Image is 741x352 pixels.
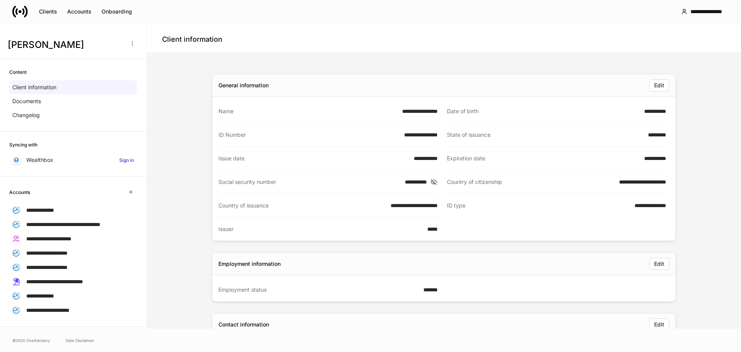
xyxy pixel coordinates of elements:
[218,178,400,186] div: Social security number
[39,8,57,15] div: Clients
[218,202,386,209] div: Country of issuance
[9,80,137,94] a: Client information
[649,79,669,92] button: Edit
[9,94,137,108] a: Documents
[218,82,269,89] div: General information
[9,189,30,196] h6: Accounts
[26,156,53,164] p: Wealthbox
[9,68,27,76] h6: Content
[218,260,281,268] div: Employment information
[102,8,132,15] div: Onboarding
[12,111,40,119] p: Changelog
[649,258,669,270] button: Edit
[162,35,222,44] h4: Client information
[654,260,664,268] div: Edit
[12,337,50,343] span: © 2025 OneAdvisory
[62,5,96,18] button: Accounts
[9,141,37,148] h6: Syncing with
[119,156,134,164] h6: Sign in
[12,97,41,105] p: Documents
[218,321,269,328] div: Contact information
[447,155,639,162] div: Expiration date
[66,337,94,343] a: Data Disclaimer
[218,155,409,162] div: Issue date
[9,153,137,167] a: WealthboxSign in
[96,5,137,18] button: Onboarding
[654,82,664,89] div: Edit
[649,318,669,331] button: Edit
[67,8,91,15] div: Accounts
[218,107,398,115] div: Name
[218,131,399,139] div: ID Number
[447,202,630,210] div: ID type
[8,39,123,51] h3: [PERSON_NAME]
[9,108,137,122] a: Changelog
[654,321,664,328] div: Edit
[12,83,56,91] p: Client information
[447,107,639,115] div: Date of birth
[218,286,419,294] div: Employment status
[447,178,614,186] div: Country of citizenship
[34,5,62,18] button: Clients
[218,225,423,233] div: Issuer
[447,131,643,139] div: State of issuance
